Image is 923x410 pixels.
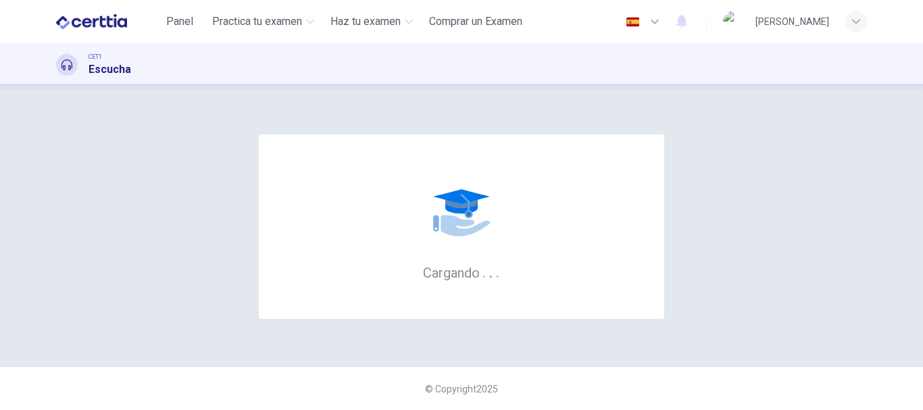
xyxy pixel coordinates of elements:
[89,61,131,78] h1: Escucha
[624,17,641,27] img: es
[423,263,500,281] h6: Cargando
[755,14,829,30] div: [PERSON_NAME]
[89,52,102,61] span: CET1
[166,14,193,30] span: Panel
[495,260,500,282] h6: .
[207,9,320,34] button: Practica tu examen
[330,14,401,30] span: Haz tu examen
[424,9,528,34] button: Comprar un Examen
[158,9,201,34] button: Panel
[212,14,302,30] span: Practica tu examen
[429,14,522,30] span: Comprar un Examen
[425,384,498,394] span: © Copyright 2025
[325,9,418,34] button: Haz tu examen
[482,260,487,282] h6: .
[723,11,745,32] img: Profile picture
[56,8,127,35] img: CERTTIA logo
[489,260,493,282] h6: .
[56,8,158,35] a: CERTTIA logo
